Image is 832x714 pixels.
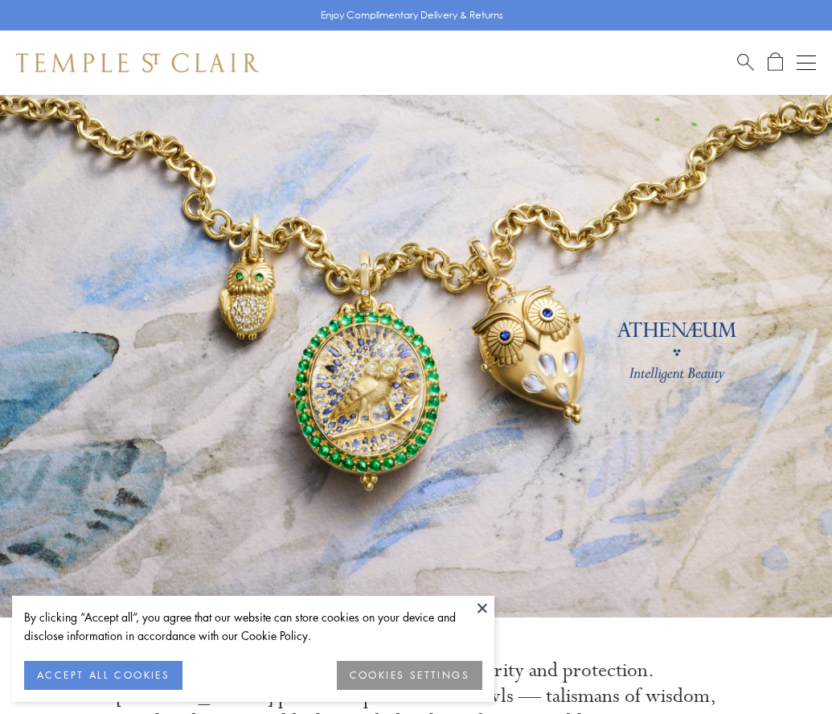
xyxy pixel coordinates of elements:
[321,7,503,23] p: Enjoy Complimentary Delivery & Returns
[797,53,816,72] button: Open navigation
[16,53,259,72] img: Temple St. Clair
[337,661,482,690] button: COOKIES SETTINGS
[768,52,783,72] a: Open Shopping Bag
[737,52,754,72] a: Search
[24,661,182,690] button: ACCEPT ALL COOKIES
[24,608,482,645] div: By clicking “Accept all”, you agree that our website can store cookies on your device and disclos...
